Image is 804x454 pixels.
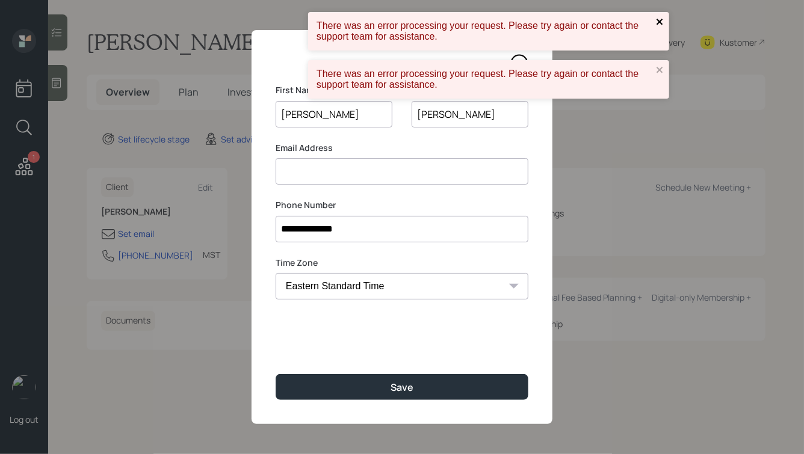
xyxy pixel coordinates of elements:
[317,69,652,90] div: There was an error processing your request. Please try again or contact the support team for assi...
[276,374,528,400] button: Save
[276,199,528,211] label: Phone Number
[391,381,413,394] div: Save
[317,20,652,42] div: There was an error processing your request. Please try again or contact the support team for assi...
[656,17,664,28] button: close
[276,257,528,269] label: Time Zone
[276,142,528,154] label: Email Address
[656,65,664,76] button: close
[276,84,392,96] label: First Name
